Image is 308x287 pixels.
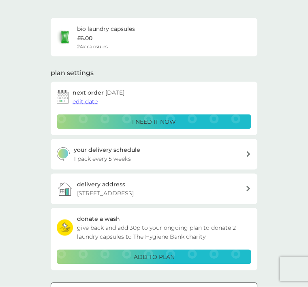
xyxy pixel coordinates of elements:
[57,250,251,264] button: ADD TO PLAN
[51,139,257,170] button: your delivery schedule1 pack every 5 weeks
[77,43,108,50] span: 24x capsules
[132,117,176,126] p: i need it now
[73,98,98,105] span: edit date
[57,114,251,129] button: i need it now
[77,24,135,33] h6: bio laundry capsules
[77,189,134,198] p: [STREET_ADDRESS]
[77,180,125,189] h3: delivery address
[73,88,124,97] h2: next order
[77,34,92,43] p: £6.00
[73,97,98,106] button: edit date
[51,174,257,204] a: delivery address[STREET_ADDRESS]
[51,69,94,78] h2: plan settings
[74,145,140,154] h3: your delivery schedule
[77,223,251,242] p: give back and add 30p to your ongoing plan to donate 2 laundry capsules to The Hygiene Bank charity.
[57,29,73,45] img: bio laundry capsules
[134,252,175,261] p: ADD TO PLAN
[74,154,131,163] p: 1 pack every 5 weeks
[105,89,124,96] span: [DATE]
[77,214,120,223] h3: donate a wash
